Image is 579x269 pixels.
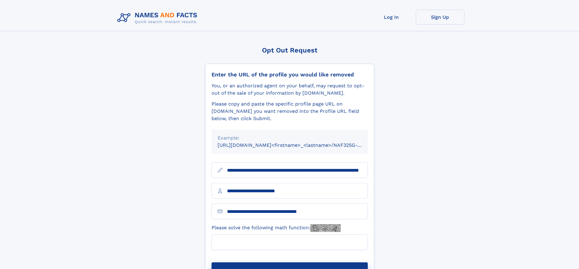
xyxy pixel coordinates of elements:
div: Enter the URL of the profile you would like removed [212,71,368,78]
img: Logo Names and Facts [115,10,202,26]
div: Example: [218,134,362,142]
div: Please copy and paste the specific profile page URL on [DOMAIN_NAME] you want removed into the Pr... [212,100,368,122]
a: Sign Up [416,10,464,25]
div: You, or an authorized agent on your behalf, may request to opt-out of the sale of your informatio... [212,82,368,97]
div: Opt Out Request [205,46,374,54]
small: [URL][DOMAIN_NAME]<firstname>_<lastname>/NAF325G-xxxxxxxx [218,142,379,148]
a: Log In [367,10,416,25]
label: Please solve the following math function: [212,224,341,232]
